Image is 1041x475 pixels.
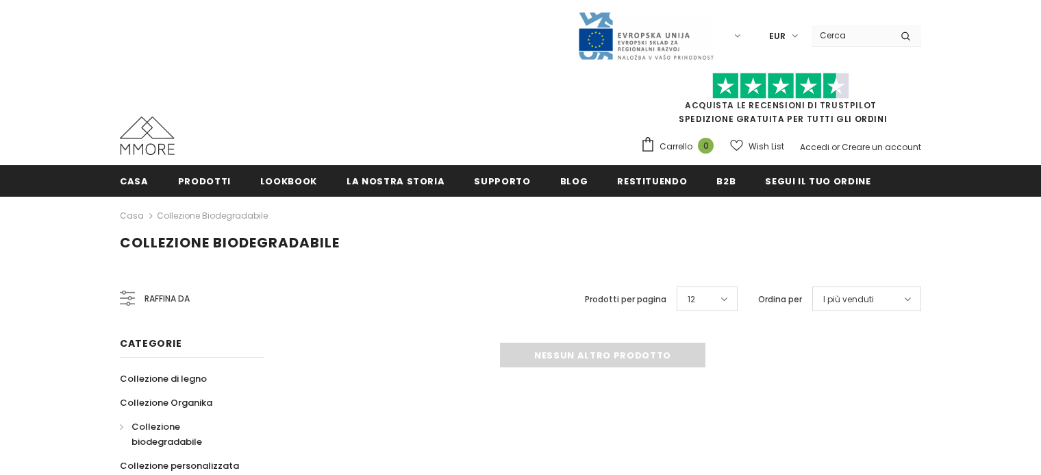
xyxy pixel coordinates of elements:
a: Prodotti [178,165,231,196]
span: Lookbook [260,175,317,188]
span: B2B [716,175,736,188]
span: Collezione biodegradabile [131,420,202,448]
a: Blog [560,165,588,196]
span: Collezione Organika [120,396,212,409]
a: Collezione biodegradabile [120,415,249,454]
span: Wish List [749,140,784,154]
a: Casa [120,165,149,196]
a: Acquista le recensioni di TrustPilot [685,99,877,111]
span: SPEDIZIONE GRATUITA PER TUTTI GLI ORDINI [640,79,921,125]
a: La nostra storia [347,165,444,196]
img: Fidati di Pilot Stars [712,73,849,99]
a: Creare un account [842,141,921,153]
a: Restituendo [617,165,687,196]
img: Javni Razpis [577,11,714,61]
span: Restituendo [617,175,687,188]
img: Casi MMORE [120,117,175,155]
span: 0 [698,138,714,154]
a: supporto [474,165,530,196]
span: Collezione biodegradabile [120,233,340,252]
span: Collezione di legno [120,372,207,385]
span: Categorie [120,337,181,350]
a: B2B [716,165,736,196]
a: Segui il tuo ordine [765,165,870,196]
span: or [831,141,840,153]
span: Carrello [660,140,692,154]
a: Carrello 0 [640,136,720,157]
label: Prodotti per pagina [585,293,666,306]
a: Collezione Organika [120,391,212,415]
span: Segui il tuo ordine [765,175,870,188]
a: Collezione biodegradabile [157,210,268,221]
a: Wish List [730,134,784,158]
a: Lookbook [260,165,317,196]
a: Casa [120,208,144,224]
span: Blog [560,175,588,188]
a: Accedi [800,141,829,153]
label: Ordina per [758,293,802,306]
a: Collezione di legno [120,367,207,391]
input: Search Site [812,25,890,45]
span: supporto [474,175,530,188]
span: EUR [769,29,786,43]
span: La nostra storia [347,175,444,188]
a: Javni Razpis [577,29,714,41]
span: 12 [688,293,695,306]
span: Casa [120,175,149,188]
span: Prodotti [178,175,231,188]
span: I più venduti [823,293,874,306]
span: Collezione personalizzata [120,459,239,472]
span: Raffina da [145,291,190,306]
